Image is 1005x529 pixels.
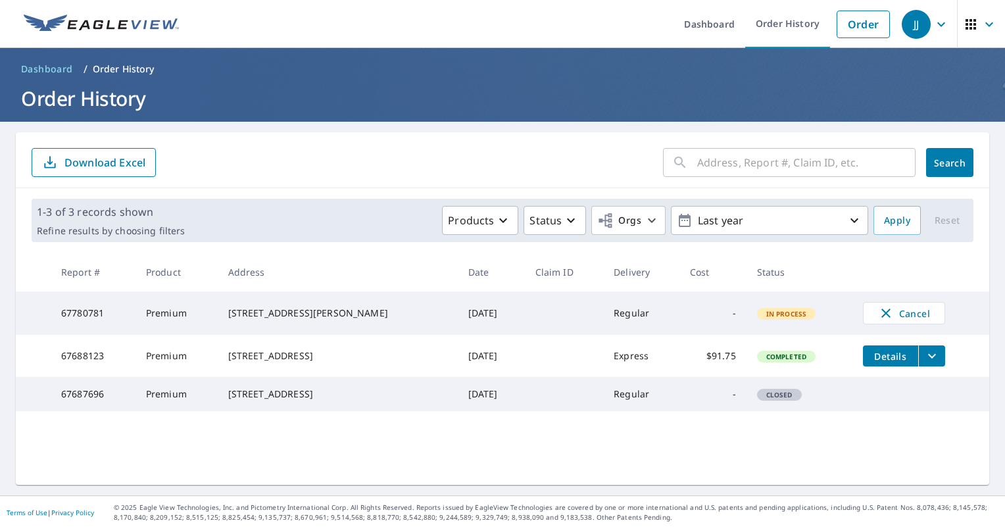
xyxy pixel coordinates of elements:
[603,253,679,291] th: Delivery
[603,335,679,377] td: Express
[16,85,989,112] h1: Order History
[7,509,94,516] p: |
[926,148,973,177] button: Search
[135,335,218,377] td: Premium
[884,213,910,229] span: Apply
[529,213,562,228] p: Status
[16,59,989,80] nav: breadcrumb
[51,253,135,291] th: Report #
[877,305,931,321] span: Cancel
[591,206,666,235] button: Orgs
[37,225,185,237] p: Refine results by choosing filters
[84,61,87,77] li: /
[525,253,604,291] th: Claim ID
[228,307,447,320] div: [STREET_ADDRESS][PERSON_NAME]
[218,253,458,291] th: Address
[51,335,135,377] td: 67688123
[671,206,868,235] button: Last year
[51,508,94,517] a: Privacy Policy
[679,377,747,411] td: -
[135,253,218,291] th: Product
[918,345,945,366] button: filesDropdownBtn-67688123
[458,377,525,411] td: [DATE]
[458,253,525,291] th: Date
[442,206,518,235] button: Products
[863,302,945,324] button: Cancel
[16,59,78,80] a: Dashboard
[871,350,910,363] span: Details
[679,291,747,335] td: -
[873,206,921,235] button: Apply
[837,11,890,38] a: Order
[228,349,447,363] div: [STREET_ADDRESS]
[697,144,916,181] input: Address, Report #, Claim ID, etc.
[902,10,931,39] div: JJ
[937,157,963,169] span: Search
[679,253,747,291] th: Cost
[679,335,747,377] td: $91.75
[135,291,218,335] td: Premium
[758,309,815,318] span: In Process
[37,204,185,220] p: 1-3 of 3 records shown
[603,291,679,335] td: Regular
[758,352,814,361] span: Completed
[64,155,145,170] p: Download Excel
[135,377,218,411] td: Premium
[228,388,447,401] div: [STREET_ADDRESS]
[7,508,47,517] a: Terms of Use
[458,335,525,377] td: [DATE]
[458,291,525,335] td: [DATE]
[21,63,73,76] span: Dashboard
[747,253,852,291] th: Status
[114,503,998,522] p: © 2025 Eagle View Technologies, Inc. and Pictometry International Corp. All Rights Reserved. Repo...
[32,148,156,177] button: Download Excel
[603,377,679,411] td: Regular
[693,209,846,232] p: Last year
[524,206,586,235] button: Status
[24,14,179,34] img: EV Logo
[51,291,135,335] td: 67780781
[51,377,135,411] td: 67687696
[597,213,641,229] span: Orgs
[448,213,494,228] p: Products
[863,345,918,366] button: detailsBtn-67688123
[93,63,155,76] p: Order History
[758,390,800,399] span: Closed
